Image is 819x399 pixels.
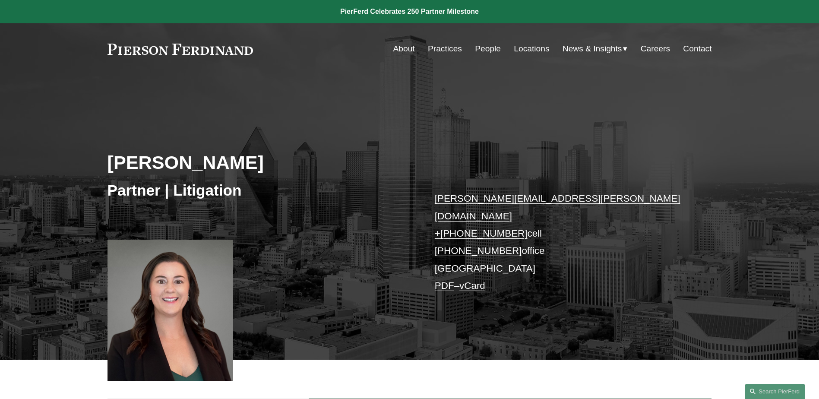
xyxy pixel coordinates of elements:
[745,384,805,399] a: Search this site
[435,190,686,294] p: cell office [GEOGRAPHIC_DATA] –
[435,228,440,239] a: +
[108,181,410,200] h3: Partner | Litigation
[428,41,462,57] a: Practices
[435,280,454,291] a: PDF
[459,280,485,291] a: vCard
[435,245,522,256] a: [PHONE_NUMBER]
[393,41,415,57] a: About
[440,228,528,239] a: [PHONE_NUMBER]
[514,41,549,57] a: Locations
[563,41,628,57] a: folder dropdown
[435,193,680,221] a: [PERSON_NAME][EMAIL_ADDRESS][PERSON_NAME][DOMAIN_NAME]
[563,41,622,57] span: News & Insights
[683,41,711,57] a: Contact
[475,41,501,57] a: People
[108,151,410,174] h2: [PERSON_NAME]
[641,41,670,57] a: Careers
